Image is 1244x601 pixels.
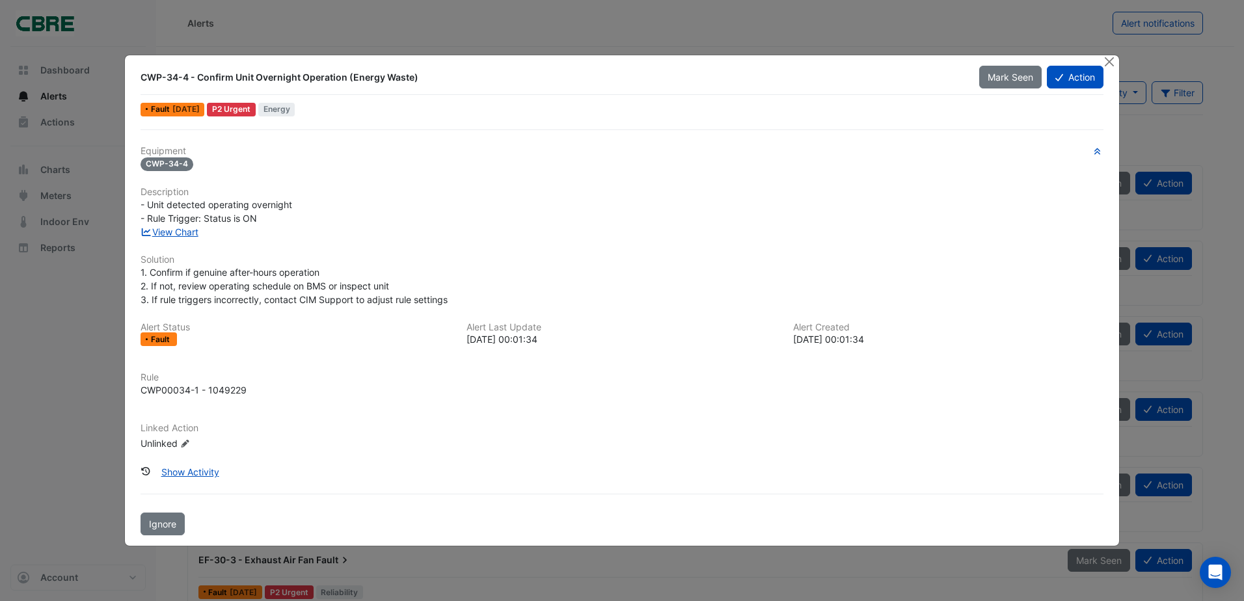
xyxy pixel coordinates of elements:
[153,461,228,483] button: Show Activity
[141,267,448,305] span: 1. Confirm if genuine after-hours operation 2. If not, review operating schedule on BMS or inspec...
[180,439,190,449] fa-icon: Edit Linked Action
[141,513,185,535] button: Ignore
[141,199,292,224] span: - Unit detected operating overnight - Rule Trigger: Status is ON
[141,436,297,450] div: Unlinked
[988,72,1033,83] span: Mark Seen
[141,383,247,397] div: CWP00034-1 - 1049229
[151,336,172,343] span: Fault
[172,104,200,114] span: Wed 08-Oct-2025 00:01 AEDT
[141,322,451,333] h6: Alert Status
[793,332,1103,346] div: [DATE] 00:01:34
[1047,66,1103,88] button: Action
[141,146,1103,157] h6: Equipment
[207,103,256,116] div: P2 Urgent
[151,105,172,113] span: Fault
[258,103,295,116] span: Energy
[979,66,1042,88] button: Mark Seen
[141,372,1103,383] h6: Rule
[141,157,193,171] span: CWP-34-4
[141,226,198,237] a: View Chart
[1200,557,1231,588] div: Open Intercom Messenger
[141,423,1103,434] h6: Linked Action
[149,518,176,529] span: Ignore
[141,254,1103,265] h6: Solution
[141,71,963,84] div: CWP-34-4 - Confirm Unit Overnight Operation (Energy Waste)
[466,322,777,333] h6: Alert Last Update
[1103,55,1116,69] button: Close
[793,322,1103,333] h6: Alert Created
[466,332,777,346] div: [DATE] 00:01:34
[141,187,1103,198] h6: Description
